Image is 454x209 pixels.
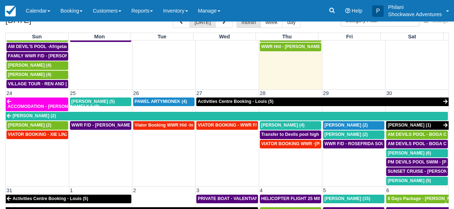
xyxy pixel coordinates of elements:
[6,61,68,70] a: [PERSON_NAME] (4)
[8,53,98,58] span: FAMILY WWR F/D - [PERSON_NAME] X4 (4)
[386,177,448,185] a: [PERSON_NAME] (5)
[322,90,329,96] span: 29
[6,71,68,79] a: [PERSON_NAME] (4)
[94,34,105,39] span: Mon
[385,90,393,96] span: 30
[324,132,368,137] span: [PERSON_NAME] (2)
[13,113,56,118] span: [PERSON_NAME] (2)
[324,123,368,128] span: [PERSON_NAME] (2)
[323,195,384,203] a: [PERSON_NAME] (15)
[8,104,99,109] span: ACCOMODATION - [PERSON_NAME] X 2 (2)
[196,195,258,203] a: PRIVATE BOAT - VALENTIAN [PERSON_NAME] X 4 (4)
[133,98,195,106] a: PAWEL ARTYMIONEK (4)
[386,158,448,167] a: PM DEVILS POOL SWIM - [PERSON_NAME] X 2 (2)
[352,8,362,14] span: Help
[386,130,448,139] a: AM DEVILS POOL - BOGA CHITE X 1 (1)
[261,44,335,49] span: WWR H/d - [PERSON_NAME] X6 (6)
[13,196,88,201] span: Activities Centre Booking - Louis (5)
[259,187,263,193] span: 4
[132,187,137,193] span: 2
[132,90,140,96] span: 26
[6,43,68,51] a: AM DEVIL'S POOL -Afrigetaway Safaris X5 (5)
[322,187,327,193] span: 5
[346,34,353,39] span: Fri
[237,16,261,28] button: month
[260,195,321,203] a: HELICOPTER FLIGHT 25 MINS- [PERSON_NAME] X1 (1)
[324,196,370,201] span: [PERSON_NAME] (15)
[386,140,448,148] a: AM DEVILS POOL - BOGA CHITE X 1 (1)
[6,130,68,139] a: VIATOR BOOKING - XIE LINZHEN X4 (4)
[5,16,96,29] h2: [DATE]
[198,196,310,201] span: PRIVATE BOAT - VALENTIAN [PERSON_NAME] X 4 (4)
[386,149,448,158] a: [PERSON_NAME] (6)
[6,187,13,193] span: 31
[6,52,68,61] a: FAMILY WWR F/D - [PERSON_NAME] X4 (4)
[386,121,449,130] a: [PERSON_NAME] (1)
[261,16,283,28] button: week
[196,187,200,193] span: 3
[388,4,442,11] p: Philani
[69,187,74,193] span: 1
[260,121,321,130] a: [PERSON_NAME] (4)
[388,123,431,128] span: [PERSON_NAME] (1)
[259,90,266,96] span: 28
[261,196,378,201] span: HELICOPTER FLIGHT 25 MINS- [PERSON_NAME] X1 (1)
[6,112,448,120] a: [PERSON_NAME] (2)
[8,81,116,86] span: VILLAGE TOUR - REN AND [PERSON_NAME] X4 (4)
[32,34,42,39] span: Sun
[8,44,103,49] span: AM DEVIL'S POOL -Afrigetaway Safaris X5 (5)
[198,99,273,104] span: Activities Centre Booking - Louis (5)
[8,63,51,68] span: [PERSON_NAME] (4)
[386,167,448,176] a: SUNSET CRUISE - [PERSON_NAME] X1 (5)
[6,80,68,89] a: VILLAGE TOUR - REN AND [PERSON_NAME] X4 (4)
[158,34,167,39] span: Tue
[70,121,131,130] a: WWR F/D - [PERSON_NAME] (5)
[261,123,305,128] span: [PERSON_NAME] (4)
[260,43,321,51] a: WWR H/d - [PERSON_NAME] X6 (6)
[408,34,416,39] span: Sat
[70,98,131,106] a: [PERSON_NAME] (5)
[261,141,365,146] span: VIATOR BOOKING WWR -[PERSON_NAME] X2 (2)
[6,90,13,96] span: 24
[133,121,195,130] a: Viator Booking WWR H/d -Inchbald [PERSON_NAME] X 4 (4)
[135,99,187,104] span: PAWEL ARTYMIONEK (4)
[386,195,449,203] a: 8 Days Package - [PERSON_NAME] (1)
[388,151,431,156] span: [PERSON_NAME] (6)
[282,34,291,39] span: Thu
[372,5,384,17] div: P
[196,121,258,130] a: VIATOR BOOKING - WWR F/[PERSON_NAME], [PERSON_NAME] 4 (4)
[6,195,131,203] a: Activities Centre Booking - Louis (5)
[8,72,51,77] span: [PERSON_NAME] (4)
[5,6,16,16] img: checkfront-main-nav-mini-logo.png
[260,130,321,139] a: Transfer to Devils pool high tea- [PERSON_NAME] X4 (4)
[69,90,76,96] span: 25
[388,11,442,18] p: Shockwave Adventures
[282,16,300,28] button: day
[6,98,68,111] a: ACCOMODATION - [PERSON_NAME] X 2 (2)
[219,34,230,39] span: Wed
[6,121,68,130] a: [PERSON_NAME] (2)
[198,123,343,128] span: VIATOR BOOKING - WWR F/[PERSON_NAME], [PERSON_NAME] 4 (4)
[261,132,379,137] span: Transfer to Devils pool high tea- [PERSON_NAME] X4 (4)
[323,140,384,148] a: WWR F/D - ROSEFRIDA SOUER X 2 (2)
[189,16,216,28] button: [DATE]
[385,187,390,193] span: 6
[260,140,321,148] a: VIATOR BOOKING WWR -[PERSON_NAME] X2 (2)
[196,90,203,96] span: 27
[196,98,449,106] a: Activities Centre Booking - Louis (5)
[8,123,51,128] span: [PERSON_NAME] (2)
[323,130,384,139] a: [PERSON_NAME] (2)
[8,132,91,137] span: VIATOR BOOKING - XIE LINZHEN X4 (4)
[135,123,260,128] span: Viator Booking WWR H/d -Inchbald [PERSON_NAME] X 4 (4)
[345,8,350,13] i: Help
[71,123,139,128] span: WWR F/D - [PERSON_NAME] (5)
[388,178,431,183] span: [PERSON_NAME] (5)
[323,121,384,130] a: [PERSON_NAME] (2)
[71,99,115,104] span: [PERSON_NAME] (5)
[324,141,405,146] span: WWR F/D - ROSEFRIDA SOUER X 2 (2)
